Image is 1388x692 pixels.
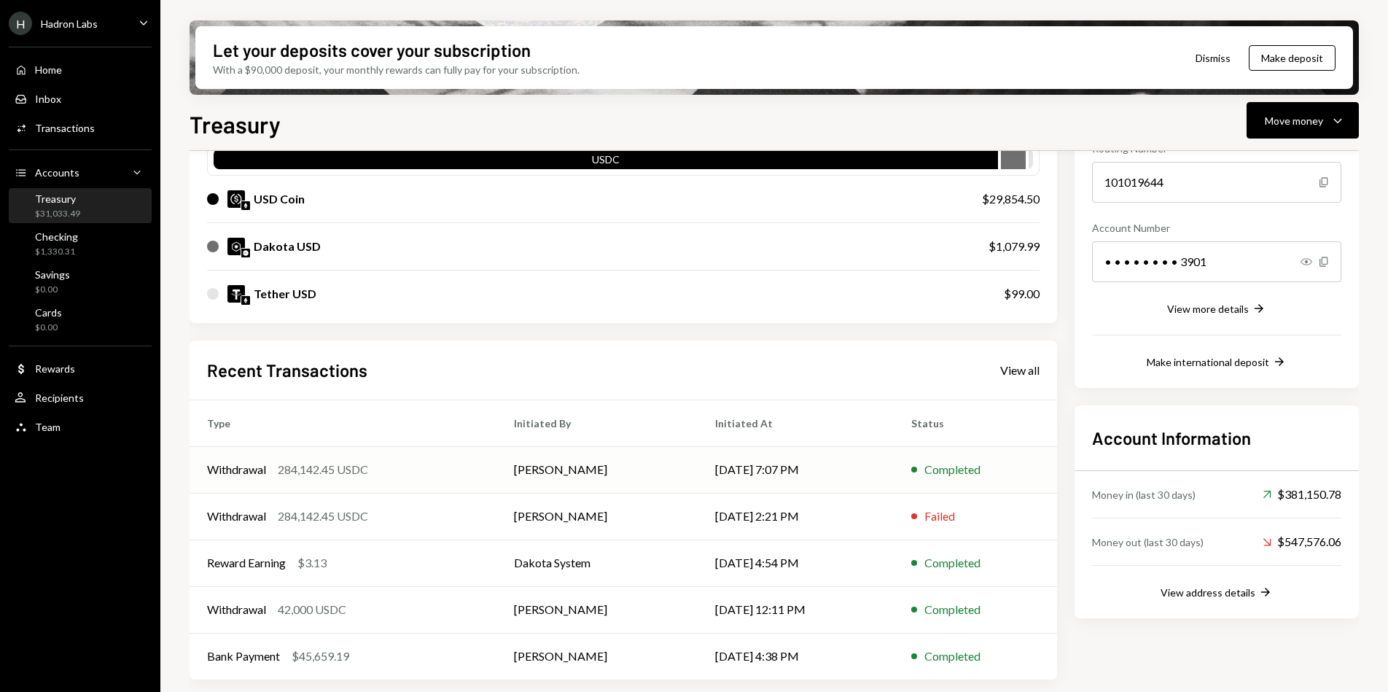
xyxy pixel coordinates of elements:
div: Reward Earning [207,554,286,572]
td: [DATE] 4:54 PM [698,540,894,586]
th: Status [894,400,1057,446]
a: View all [1000,362,1040,378]
td: [PERSON_NAME] [496,493,698,540]
div: 284,142.45 USDC [278,508,368,525]
div: $1,079.99 [989,238,1040,255]
div: • • • • • • • • 3901 [1092,241,1341,282]
td: [PERSON_NAME] [496,586,698,633]
div: Hadron Labs [41,18,98,30]
a: Rewards [9,355,152,381]
div: Money in (last 30 days) [1092,487,1196,502]
th: Type [190,400,496,446]
div: Completed [924,648,980,665]
div: Move money [1265,113,1323,128]
div: Tether USD [254,285,316,303]
div: $99.00 [1004,285,1040,303]
div: View address details [1161,586,1255,599]
div: Accounts [35,166,79,179]
div: Checking [35,230,78,243]
img: base-mainnet [241,249,250,257]
a: Team [9,413,152,440]
a: Accounts [9,159,152,185]
a: Checking$1,330.31 [9,226,152,261]
div: Let your deposits cover your subscription [213,38,531,62]
td: [PERSON_NAME] [496,633,698,680]
td: [DATE] 4:38 PM [698,633,894,680]
div: H [9,12,32,35]
div: Withdrawal [207,461,266,478]
div: Savings [35,268,70,281]
div: $381,150.78 [1263,486,1341,503]
div: Team [35,421,61,433]
div: 101019644 [1092,162,1341,203]
a: Transactions [9,114,152,141]
a: Recipients [9,384,152,411]
div: $3.13 [297,554,327,572]
div: Recipients [35,392,84,404]
div: $0.00 [35,322,62,334]
button: Make international deposit [1147,354,1287,370]
button: Dismiss [1177,41,1249,75]
div: Inbox [35,93,61,105]
div: Money out (last 30 days) [1092,534,1204,550]
div: Home [35,63,62,76]
div: Treasury [35,193,80,205]
img: USDC [227,190,245,208]
h2: Recent Transactions [207,358,367,382]
div: Failed [924,508,955,525]
div: Completed [924,461,980,478]
img: DKUSD [227,238,245,255]
div: Withdrawal [207,601,266,618]
td: [DATE] 7:07 PM [698,446,894,493]
th: Initiated At [698,400,894,446]
td: Dakota System [496,540,698,586]
div: Completed [924,554,980,572]
div: Transactions [35,122,95,134]
div: USD Coin [254,190,305,208]
td: [DATE] 2:21 PM [698,493,894,540]
h2: Account Information [1092,426,1341,450]
div: Cards [35,306,62,319]
td: [DATE] 12:11 PM [698,586,894,633]
div: 42,000 USDC [278,601,346,618]
a: Cards$0.00 [9,302,152,337]
div: $0.00 [35,284,70,296]
button: View more details [1167,301,1266,317]
td: [PERSON_NAME] [496,446,698,493]
div: $29,854.50 [982,190,1040,208]
div: View all [1000,363,1040,378]
th: Initiated By [496,400,698,446]
div: $45,659.19 [292,648,349,665]
div: With a $90,000 deposit, your monthly rewards can fully pay for your subscription. [213,62,580,77]
div: Bank Payment [207,648,280,665]
div: Withdrawal [207,508,266,525]
a: Savings$0.00 [9,264,152,299]
div: Account Number [1092,220,1341,236]
img: USDT [227,285,245,303]
a: Home [9,56,152,82]
div: $31,033.49 [35,208,80,220]
div: $547,576.06 [1263,533,1341,551]
img: ethereum-mainnet [241,201,250,210]
button: View address details [1161,585,1273,601]
img: ethereum-mainnet [241,296,250,305]
button: Move money [1247,102,1359,139]
div: Completed [924,601,980,618]
div: Dakota USD [254,238,321,255]
div: 284,142.45 USDC [278,461,368,478]
a: Inbox [9,85,152,112]
div: $1,330.31 [35,246,78,258]
div: USDC [214,152,998,172]
button: Make deposit [1249,45,1336,71]
h1: Treasury [190,109,281,139]
div: Make international deposit [1147,356,1269,368]
a: Treasury$31,033.49 [9,188,152,223]
div: Rewards [35,362,75,375]
div: View more details [1167,303,1249,315]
